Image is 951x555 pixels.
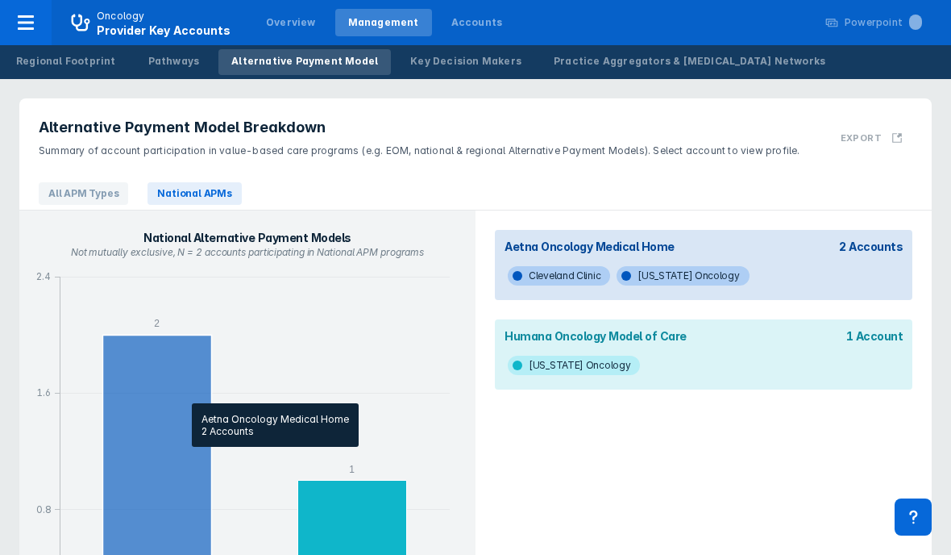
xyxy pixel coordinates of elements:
a: Practice Aggregators & [MEDICAL_DATA] Networks [541,49,838,75]
div: 2 Accounts [839,240,903,253]
div: Alternative Payment Model [231,54,378,69]
div: Overview [266,15,316,30]
a: Pathways [135,49,213,75]
div: Management [348,15,419,30]
div: Key Decision Makers [410,54,521,69]
div: Not mutually exclusive, N = 2 accounts participating in National APM programs [29,246,466,259]
h3: Export [841,132,882,144]
div: Powerpoint [845,15,922,30]
a: Management [335,9,432,36]
div: 1 Account [846,329,903,343]
span: Provider Key Accounts [97,23,230,37]
h3: Alternative Payment Model Breakdown [39,118,800,137]
tspan: 1.6 [36,386,51,399]
div: Accounts [451,15,503,30]
tspan: 1 [349,464,355,475]
div: Aetna Oncology Medical Home [505,240,675,253]
div: Contact Support [895,499,932,536]
a: Accounts [438,9,516,36]
div: Pathways [148,54,200,69]
div: Regional Footprint [16,54,116,69]
span: Cleveland Clinic [508,266,610,286]
span: [US_STATE] Oncology [508,356,640,375]
tspan: 2 [154,318,160,329]
p: Summary of account participation in value-based care programs (e.g. EOM, national & regional Alte... [39,137,800,158]
span: [US_STATE] Oncology [617,266,749,286]
tspan: 2.4 [36,270,51,282]
span: All APM Types [39,182,128,205]
a: Regional Footprint [3,49,129,75]
a: Alternative Payment Model [218,49,391,75]
div: National Alternative Payment Models [29,230,466,259]
button: Export [831,118,912,158]
span: National APMs [147,182,241,205]
p: Oncology [97,9,145,23]
tspan: 0.8 [36,503,52,515]
a: Key Decision Makers [397,49,534,75]
div: Practice Aggregators & [MEDICAL_DATA] Networks [554,54,825,69]
div: Humana Oncology Model of Care [505,329,687,343]
a: Overview [253,9,329,36]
